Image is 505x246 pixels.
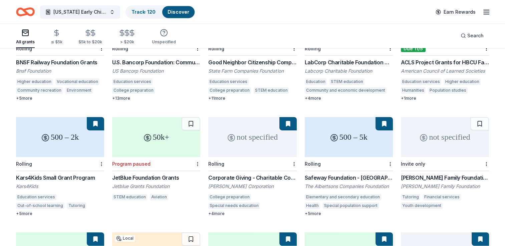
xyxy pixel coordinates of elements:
[152,26,176,48] button: Unspecified
[16,117,104,216] a: 500 – 2kRollingKars4Kids Small Grant ProgramKars4KidsEducation servicesOut-of-school learningTuto...
[16,4,35,20] a: Home
[118,39,136,45] div: > $20k
[208,2,296,101] a: not specifiedRollingGood Neighbor Citizenship Company GrantsState Farm Companies FoundationEducat...
[40,5,120,19] button: [US_STATE] Early Childhood Education
[112,117,200,157] div: 50k+
[112,58,200,66] div: U.S. Bancorp Foundation: Community Possible Grant Program
[112,2,200,101] a: not specifiedCyberGrantsRollingU.S. Bancorp Foundation: Community Possible Grant ProgramUS Bancor...
[254,87,289,94] div: STEM education
[16,202,64,209] div: Out-of-school learning
[401,183,489,190] div: [PERSON_NAME] Family Foundation
[305,117,393,157] div: 500 – 5k
[208,194,251,200] div: College preparation
[16,87,63,94] div: Community recreation
[53,8,107,16] span: [US_STATE] Early Childhood Education
[208,68,296,74] div: State Farm Companies Foundation
[16,68,104,74] div: Bnsf Foundation
[401,117,489,211] a: not specifiedInvite only[PERSON_NAME] Family Foundation Grants[PERSON_NAME] Family FoundationTuto...
[16,39,35,45] div: All grants
[78,26,102,48] button: $5k to $20k
[67,202,86,209] div: Tutoring
[132,9,156,15] a: Track· 120
[428,87,468,94] div: Population studies
[401,202,443,209] div: Youth development
[112,87,155,94] div: College preparation
[401,45,426,52] div: Due 11/5
[305,183,393,190] div: The Albertsons Companies Foundation
[150,194,168,200] div: Aviation
[305,194,381,200] div: Elementary and secondary education
[51,39,62,45] div: ≤ $5k
[16,78,53,85] div: Higher education
[16,2,104,101] a: 1k – 10kLocalRollingBNSF Railway Foundation GrantsBnsf FoundationHigher educationVocational educa...
[55,78,99,85] div: Vocational education
[112,174,200,182] div: JetBlue Foundation Grants
[444,78,481,85] div: Higher education
[401,174,489,182] div: [PERSON_NAME] Family Foundation Grants
[305,96,393,101] div: + 4 more
[305,161,321,167] div: Rolling
[16,194,56,200] div: Education services
[208,87,251,94] div: College preparation
[16,26,35,48] button: All grants
[208,78,249,85] div: Education services
[208,211,296,216] div: + 4 more
[208,183,296,190] div: [PERSON_NAME] Corporation
[65,87,93,94] div: Environment
[112,117,200,202] a: 50k+Program pausedJetBlue Foundation GrantsJetblue Grants FoundationSTEM educationAviation
[305,202,320,209] div: Health
[16,174,104,182] div: Kars4Kids Small Grant Program
[112,161,151,167] div: Program paused
[305,58,393,66] div: LabCorp Charitable Foundation Grants
[16,161,32,167] div: Rolling
[305,117,393,216] a: 500 – 5kRollingSafeway Foundation - [GEOGRAPHIC_DATA] GrantsThe Albertsons Companies FoundationEl...
[16,96,104,101] div: + 5 more
[208,96,296,101] div: + 11 more
[208,161,224,167] div: Rolling
[305,2,393,101] a: not specifiedRollingLabCorp Charitable Foundation GrantsLabcorp Charitable FoundationEducationSTE...
[118,26,136,48] button: > $20k
[208,58,296,66] div: Good Neighbor Citizenship Company Grants
[467,32,484,40] span: Search
[16,183,104,190] div: Kars4Kids
[305,174,393,182] div: Safeway Foundation - [GEOGRAPHIC_DATA] Grants
[152,39,176,45] div: Unspecified
[168,9,189,15] a: Discover
[401,58,489,66] div: ACLS Project Grants for HBCU Faculty
[401,117,489,157] div: not specified
[112,78,153,85] div: Education services
[208,46,224,51] div: Rolling
[16,211,104,216] div: + 5 more
[423,194,461,200] div: Financial services
[401,68,489,74] div: American Council of Learned Societies
[16,58,104,66] div: BNSF Railway Foundation Grants
[16,46,32,51] div: Rolling
[401,78,441,85] div: Education services
[305,78,327,85] div: Education
[305,87,387,94] div: Community and economic development
[455,29,489,42] button: Search
[125,5,195,19] button: Track· 120Discover
[401,2,489,101] a: up to 10kDue 11/5ACLS Project Grants for HBCU FacultyAmerican Council of Learned SocietiesEducati...
[305,211,393,216] div: + 5 more
[401,161,425,167] div: Invite only
[208,117,296,216] a: not specifiedRollingCorporate Giving - Charitable Contributions[PERSON_NAME] CorporationCollege p...
[401,87,426,94] div: Humanities
[112,194,147,200] div: STEM education
[305,68,393,74] div: Labcorp Charitable Foundation
[115,235,135,242] div: Local
[112,183,200,190] div: Jetblue Grants Foundation
[112,96,200,101] div: + 13 more
[329,78,364,85] div: STEM education
[401,194,420,200] div: Tutoring
[51,26,62,48] button: ≤ $5k
[208,174,296,182] div: Corporate Giving - Charitable Contributions
[16,117,104,157] div: 500 – 2k
[112,68,200,74] div: US Bancorp Foundation
[208,202,260,209] div: Special needs education
[323,202,379,209] div: Special population support
[208,117,296,157] div: not specified
[432,6,480,18] a: Earn Rewards
[78,39,102,45] div: $5k to $20k
[112,46,128,51] div: Rolling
